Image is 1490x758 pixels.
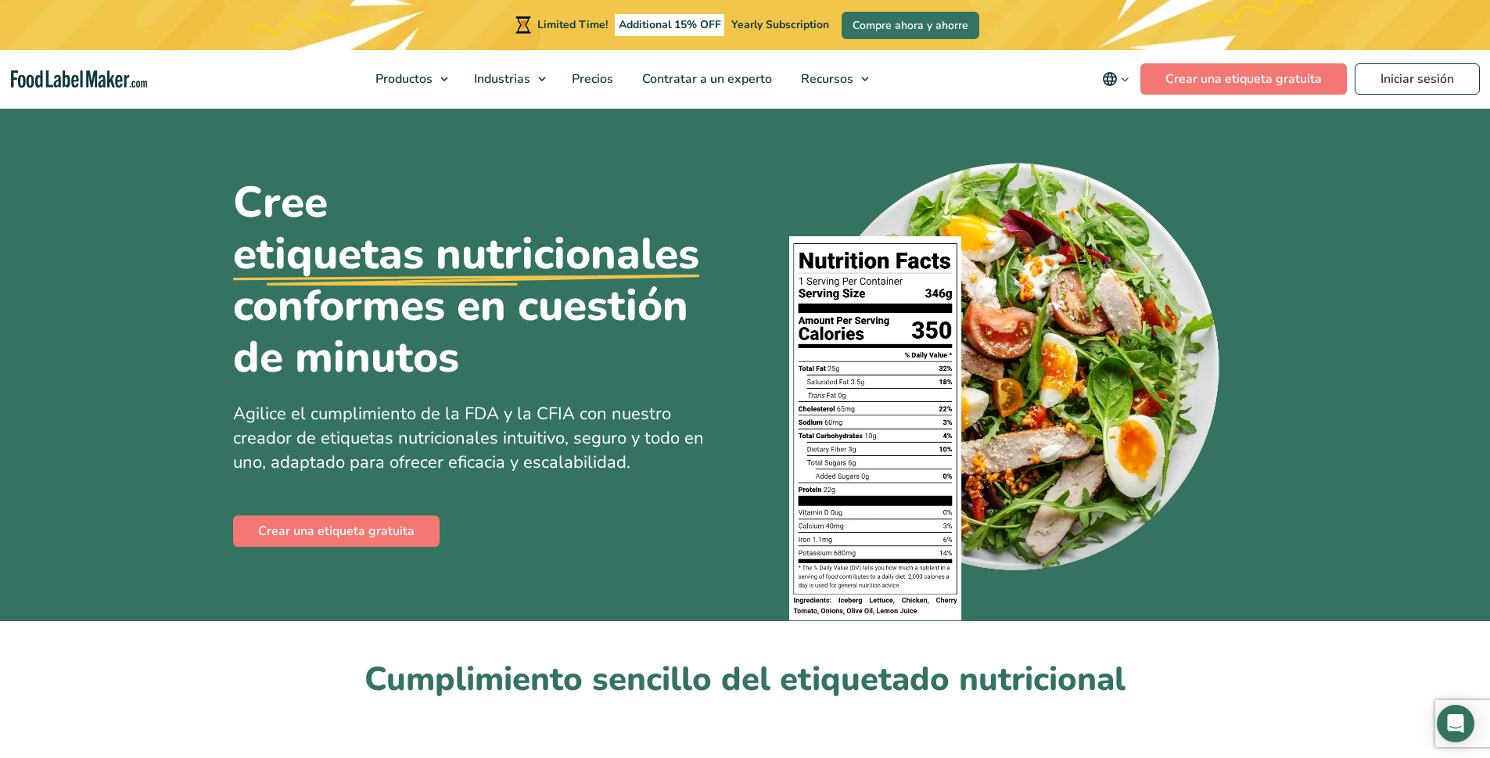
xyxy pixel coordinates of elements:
[1355,63,1480,95] a: Iniciar sesión
[469,70,532,88] span: Industrias
[615,14,725,36] span: Additional 15% OFF
[637,70,774,88] span: Contratar a un experto
[628,50,783,108] a: Contratar a un experto
[731,17,829,32] span: Yearly Subscription
[1140,63,1347,95] a: Crear una etiqueta gratuita
[1437,705,1474,742] div: Open Intercom Messenger
[842,12,979,39] a: Compre ahora y ahorre
[233,228,699,280] u: etiquetas nutricionales
[371,70,434,88] span: Productos
[361,50,456,108] a: Productos
[796,70,855,88] span: Recursos
[787,50,877,108] a: Recursos
[789,153,1225,621] img: Un plato de comida con una etiqueta de información nutricional encima.
[233,659,1258,702] h2: Cumplimiento sencillo del etiquetado nutricional
[558,50,624,108] a: Precios
[233,402,704,474] span: Agilice el cumplimiento de la FDA y la CFIA con nuestro creador de etiquetas nutricionales intuit...
[537,17,608,32] span: Limited Time!
[233,516,440,547] a: Crear una etiqueta gratuita
[567,70,615,88] span: Precios
[460,50,554,108] a: Industrias
[233,177,734,383] h1: Cree conformes en cuestión de minutos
